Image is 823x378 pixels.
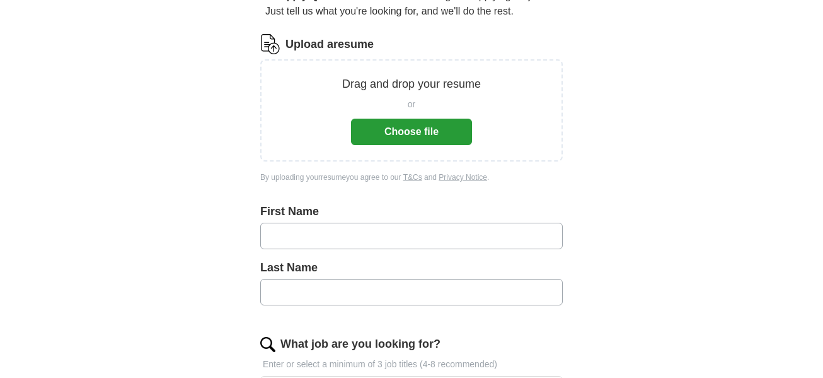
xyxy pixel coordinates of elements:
label: First Name [260,203,563,220]
p: Enter or select a minimum of 3 job titles (4-8 recommended) [260,358,563,371]
a: T&Cs [403,173,422,182]
label: Last Name [260,259,563,276]
img: CV Icon [260,34,280,54]
a: Privacy Notice [439,173,487,182]
button: Choose file [351,119,472,145]
div: By uploading your resume you agree to our and . [260,172,563,183]
label: What job are you looking for? [280,336,440,353]
span: or [408,98,415,111]
img: search.png [260,337,275,352]
p: Drag and drop your resume [342,76,481,93]
label: Upload a resume [285,36,374,53]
